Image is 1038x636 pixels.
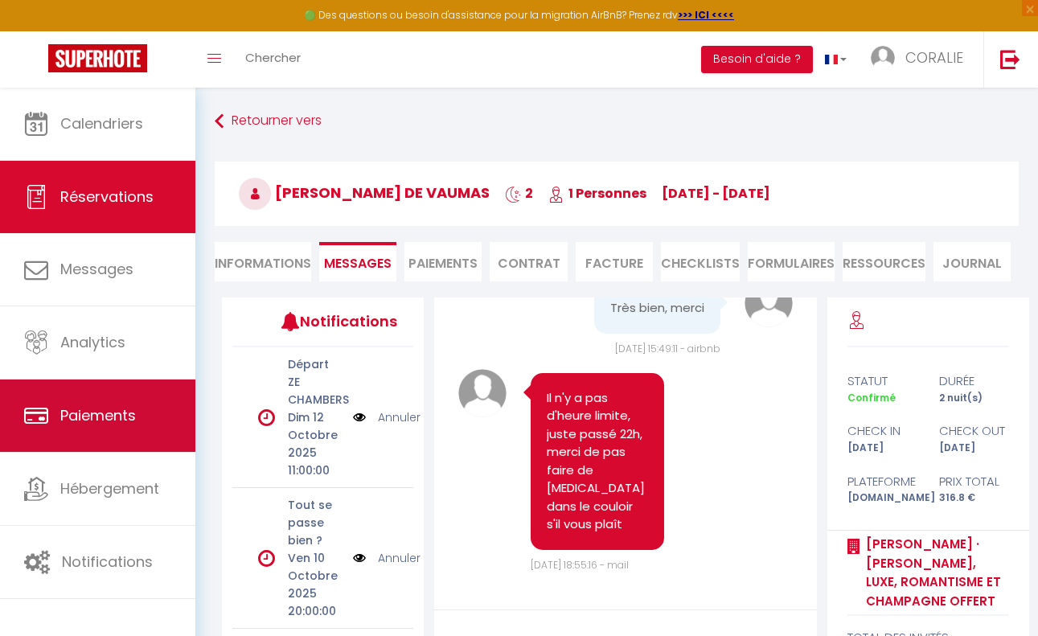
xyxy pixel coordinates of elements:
span: Réservations [60,187,154,207]
span: [DATE] - [DATE] [662,184,770,203]
li: Paiements [404,242,482,281]
a: Annuler [378,549,421,567]
div: check in [837,421,929,441]
img: ... [871,46,895,70]
span: [DATE] 18:55:16 - mail [531,558,629,572]
img: avatar.png [745,279,793,327]
div: check out [929,421,1020,441]
img: NO IMAGE [353,549,366,567]
span: Hébergement [60,478,159,499]
button: Besoin d'aide ? [701,46,813,73]
div: [DATE] [929,441,1020,456]
span: 2 [505,184,533,203]
span: [PERSON_NAME] De Vaumas [239,183,490,203]
div: statut [837,371,929,391]
img: Super Booking [48,44,147,72]
li: Journal [933,242,1011,281]
span: Confirmé [847,391,896,404]
span: Notifications [62,552,153,572]
li: Informations [215,242,311,281]
p: Dim 12 Octobre 2025 11:00:00 [288,408,342,479]
li: FORMULAIRES [748,242,835,281]
a: [PERSON_NAME] · [PERSON_NAME], luxe, romantisme et champagne offert [860,535,1009,610]
p: Tout se passe bien ? [288,496,342,549]
img: logout [1000,49,1020,69]
span: Analytics [60,332,125,352]
a: ... CORALIE [859,31,983,88]
span: Calendriers [60,113,143,133]
p: Ven 10 Octobre 2025 20:00:00 [288,549,342,620]
div: Plateforme [837,472,929,491]
pre: Il n'y a pas d'heure limite, juste passé 22h, merci de pas faire de [MEDICAL_DATA] dans le couloi... [547,389,648,534]
p: Départ ZE CHAMBERS [288,355,342,408]
span: Messages [60,259,133,279]
div: 316.8 € [929,490,1020,506]
span: Paiements [60,405,136,425]
div: 2 nuit(s) [929,391,1020,406]
li: CHECKLISTS [661,242,740,281]
h3: Notifications [300,303,375,339]
a: Chercher [233,31,313,88]
li: Facture [576,242,653,281]
div: [DATE] [837,441,929,456]
a: >>> ICI <<<< [678,8,734,22]
pre: Très bien, merci [610,299,704,318]
span: Chercher [245,49,301,66]
li: Ressources [843,242,925,281]
span: 1 Personnes [548,184,646,203]
a: Retourner vers [215,107,1019,136]
img: NO IMAGE [353,408,366,426]
div: Prix total [929,472,1020,491]
span: CORALIE [905,47,963,68]
span: Messages [324,254,392,273]
a: Annuler [378,408,421,426]
img: avatar.png [458,369,507,417]
div: durée [929,371,1020,391]
div: [DOMAIN_NAME] [837,490,929,506]
span: [DATE] 15:49:11 - airbnb [615,342,720,355]
li: Contrat [490,242,567,281]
